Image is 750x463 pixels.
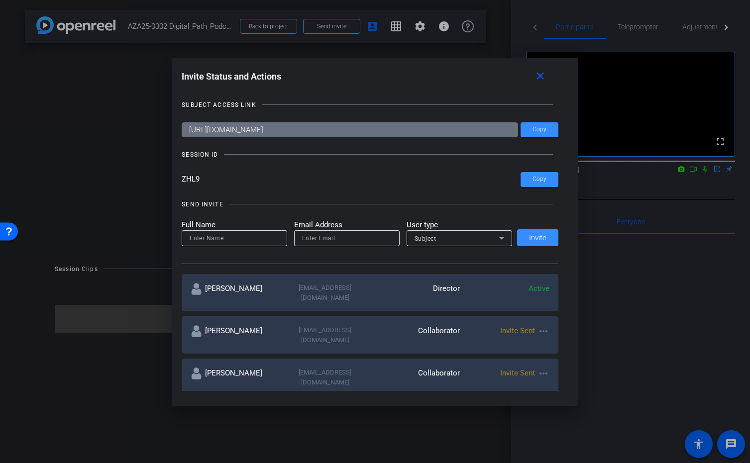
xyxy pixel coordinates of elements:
div: SUBJECT ACCESS LINK [182,100,256,110]
div: SESSION ID [182,150,218,160]
mat-icon: more_horiz [537,325,549,337]
mat-label: Full Name [182,219,287,231]
openreel-title-line: SESSION ID [182,150,558,160]
input: Enter Email [302,232,392,244]
span: Copy [533,176,546,183]
openreel-title-line: SEND INVITE [182,199,558,209]
mat-label: Email Address [294,219,400,231]
div: Invite Status and Actions [182,68,558,86]
openreel-title-line: SUBJECT ACCESS LINK [182,100,558,110]
mat-label: User type [407,219,512,231]
div: Collaborator [370,368,460,387]
mat-icon: more_horiz [537,368,549,379]
div: [PERSON_NAME] [191,325,280,345]
button: Copy [521,172,558,187]
div: [PERSON_NAME] [191,368,280,387]
div: [EMAIL_ADDRESS][DOMAIN_NAME] [280,283,370,302]
span: Active [529,284,549,293]
input: Enter Name [190,232,279,244]
span: Invite Sent [500,369,535,377]
div: Collaborator [370,325,460,345]
span: Invite Sent [500,326,535,335]
button: Copy [521,122,558,137]
div: Director [370,283,460,302]
div: [EMAIL_ADDRESS][DOMAIN_NAME] [280,368,370,387]
div: [EMAIL_ADDRESS][DOMAIN_NAME] [280,325,370,345]
div: [PERSON_NAME] [191,283,280,302]
mat-icon: close [534,70,546,83]
div: SEND INVITE [182,199,223,209]
span: Copy [533,126,546,133]
span: Subject [415,235,436,242]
